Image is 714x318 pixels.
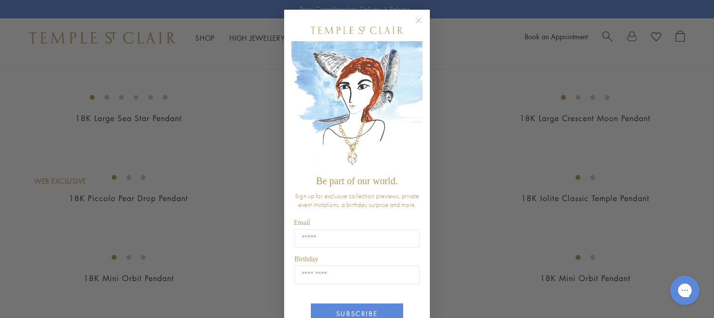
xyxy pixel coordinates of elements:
input: Email [294,229,420,248]
iframe: Gorgias live chat messenger [665,272,704,308]
span: Sign up for exclusive collection previews, private event invitations, a birthday surprise and more. [295,191,419,209]
button: Close dialog [417,19,429,32]
span: Birthday [294,255,318,263]
span: Be part of our world. [316,175,398,186]
span: Email [294,219,310,226]
img: Temple St. Clair [311,27,403,34]
img: c4a9eb12-d91a-4d4a-8ee0-386386f4f338.jpeg [291,41,423,171]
